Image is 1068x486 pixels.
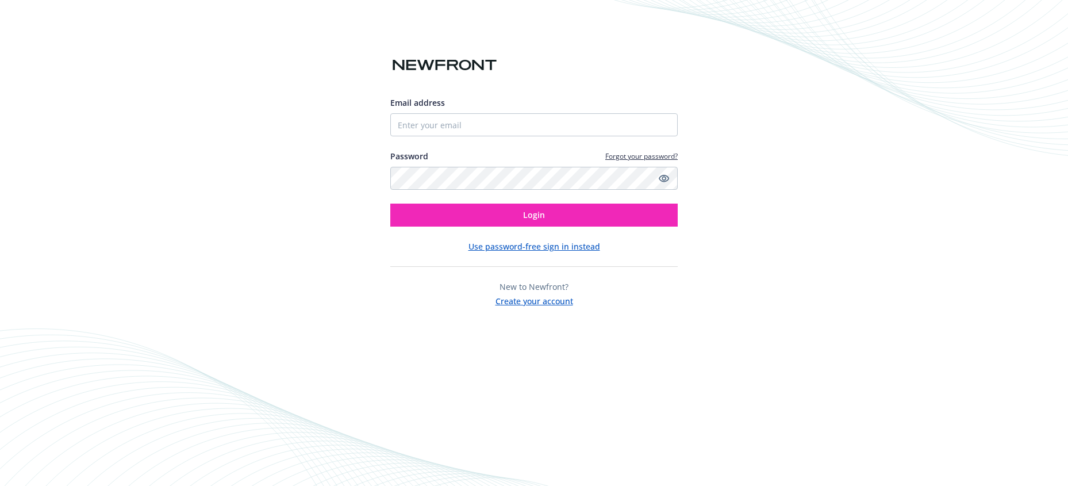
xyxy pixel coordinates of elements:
[390,167,678,190] input: Enter your password
[523,209,545,220] span: Login
[390,55,499,75] img: Newfront logo
[390,97,445,108] span: Email address
[657,171,671,185] a: Show password
[390,204,678,227] button: Login
[390,113,678,136] input: Enter your email
[500,281,568,292] span: New to Newfront?
[605,151,678,161] a: Forgot your password?
[468,240,600,252] button: Use password-free sign in instead
[390,150,428,162] label: Password
[495,293,573,307] button: Create your account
